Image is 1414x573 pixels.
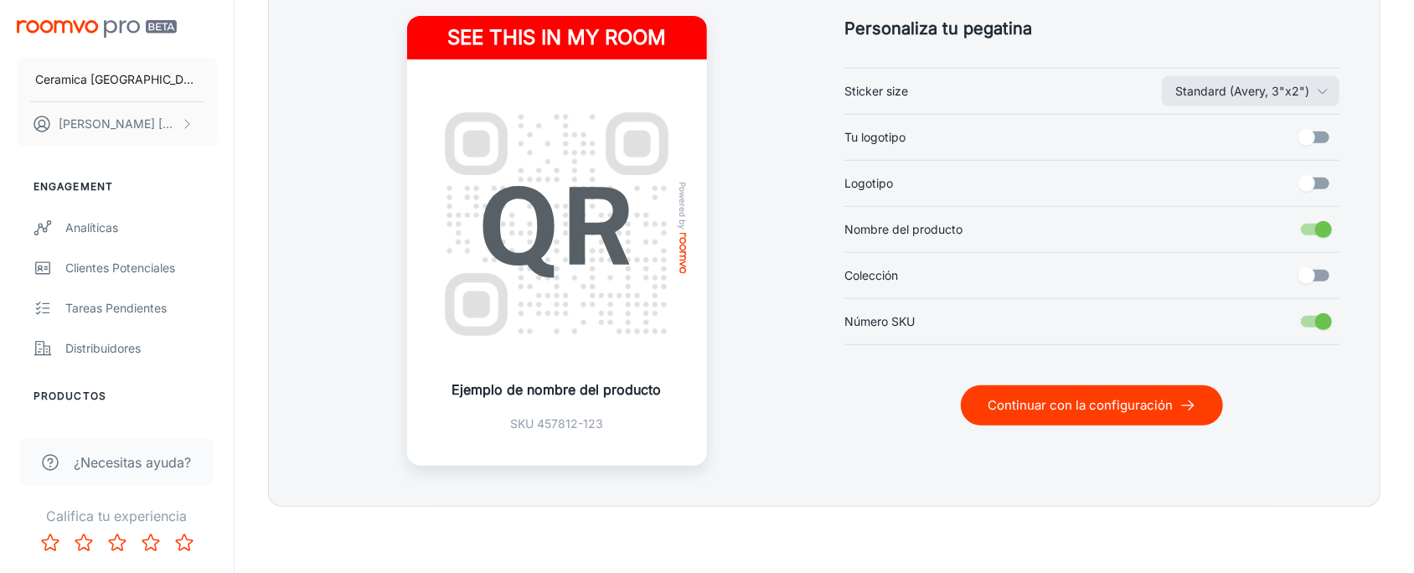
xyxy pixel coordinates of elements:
[17,102,217,146] button: [PERSON_NAME] [PERSON_NAME]
[844,312,915,331] span: Número SKU
[452,379,662,400] p: Ejemplo de nombre del producto
[844,82,908,101] span: Sticker size
[407,16,707,59] h4: See this in my room
[17,20,177,38] img: Roomvo PRO Beta
[679,233,686,274] img: roomvo
[452,415,662,433] p: SKU 457812-123
[844,266,898,285] span: Colección
[961,385,1223,426] button: Continuar con la configuración
[65,299,217,317] div: Tareas pendientes
[427,95,687,354] img: QR Code Example
[844,16,1339,41] h5: Personaliza tu pegatina
[1162,76,1339,106] button: Sticker size
[101,526,134,560] button: Rate 3 star
[67,526,101,560] button: Rate 2 star
[65,259,217,277] div: Clientes potenciales
[168,526,201,560] button: Rate 5 star
[59,115,177,133] p: [PERSON_NAME] [PERSON_NAME]
[35,70,199,89] p: Ceramica [GEOGRAPHIC_DATA]
[65,339,217,358] div: Distribuidores
[65,219,217,237] div: Analíticas
[34,526,67,560] button: Rate 1 star
[74,452,191,472] span: ¿Necesitas ayuda?
[13,506,220,526] p: Califica tu experiencia
[844,128,906,147] span: Tu logotipo
[17,58,217,101] button: Ceramica [GEOGRAPHIC_DATA]
[844,174,893,193] span: Logotipo
[674,182,691,230] span: Powered by
[134,526,168,560] button: Rate 4 star
[844,220,962,239] span: Nombre del producto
